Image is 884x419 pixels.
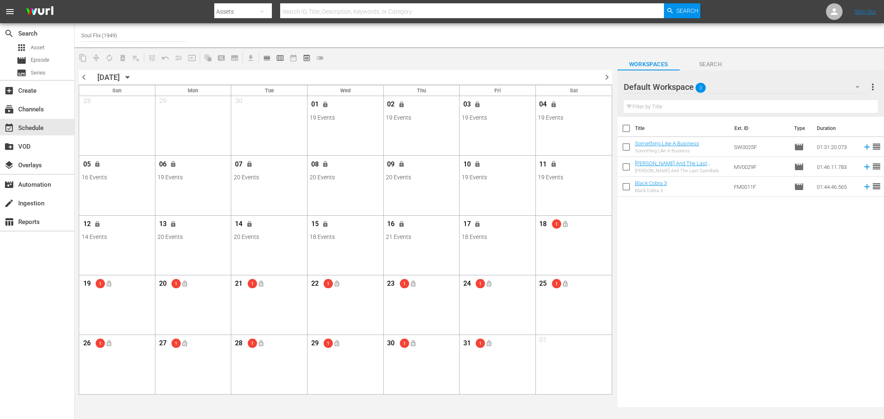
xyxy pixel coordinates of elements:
span: 1 [96,341,105,346]
span: lock [322,221,329,227]
span: 1 [476,341,485,346]
span: Search [676,3,698,18]
span: lock [550,161,557,168]
span: lock [475,101,481,108]
span: Unlock and Edit [395,101,409,107]
div: Default Workspace [624,75,868,99]
span: lock_open [486,340,492,347]
span: lock [94,221,101,227]
span: 1 [324,341,333,346]
span: Unlock and Edit [547,101,561,107]
span: Unlock and Edit [395,221,409,226]
span: Update Metadata from Key Asset [185,51,199,65]
span: more_vert [868,82,878,92]
span: Week Calendar View [274,51,287,65]
span: lock_open [106,340,112,347]
span: Unlock and Edit [243,161,257,166]
span: Revert to Primary Episode [159,51,172,65]
span: lock_open [410,340,417,347]
span: calendar_view_day_outlined [263,54,271,62]
span: Thu [417,87,426,94]
div: 20 Events [157,234,228,240]
div: 20 Events [386,174,457,181]
span: lock_open [486,280,492,287]
span: Lock and Publish [254,340,268,346]
span: Unlock and Edit [471,161,484,166]
svg: Add to Schedule [862,162,872,171]
span: Episode [17,55,27,65]
span: lock_open [258,280,264,287]
span: Sat [570,87,578,94]
span: Refresh All Search Blocks [199,50,215,66]
span: lock [170,221,177,227]
span: 16 [386,220,396,230]
a: Sign Out [855,8,876,15]
div: 19 Events [462,114,533,121]
span: Lock and Publish [482,340,496,346]
svg: Add to Schedule [862,182,872,191]
span: reorder [872,181,882,191]
div: 19 Events [157,174,228,181]
span: lock [475,221,481,227]
span: lock_open [562,221,568,227]
span: 1 [324,281,333,286]
span: lock [246,161,253,168]
span: lock_open [106,280,112,287]
span: Lock and Publish [330,340,344,346]
span: 23 [386,279,396,290]
span: Sun [112,87,121,94]
span: Lock and Publish [254,281,268,286]
span: lock [398,161,405,168]
span: Remove Gaps & Overlaps [90,51,103,65]
span: 01 [538,336,548,346]
span: Unlock and Edit [395,161,409,166]
span: Mon [188,87,198,94]
span: Asset [31,43,44,52]
span: 15 [310,220,320,230]
span: Episode [794,142,804,152]
span: Series [31,69,46,77]
div: 19 Events [538,114,609,121]
span: 11 [538,160,548,171]
span: 30 [386,339,396,349]
span: Episode [794,182,804,192]
div: [PERSON_NAME] And The Last Cannibals [635,168,727,173]
span: lock [322,161,329,168]
span: Unlock and Edit [91,161,104,166]
span: lock [550,101,557,108]
span: Episode [794,162,804,172]
span: Lock and Publish [102,281,116,286]
span: lock_open [562,280,568,287]
th: Duration [812,117,862,140]
span: lock_open [182,280,188,287]
span: Automation [4,180,14,190]
span: 26 [82,339,92,349]
span: Lock and Publish [558,281,572,286]
span: reorder [872,161,882,171]
button: more_vert [868,77,878,97]
span: Series [17,68,27,78]
td: 01:46:11.783 [814,157,859,177]
span: Fri [494,87,501,94]
span: 29 [310,339,320,349]
span: 12 [82,220,92,230]
span: lock [322,101,329,108]
span: Unlock and Edit [167,161,180,166]
span: Lock and Publish [102,340,116,346]
div: 19 Events [310,114,380,121]
span: 03 [462,100,472,111]
div: 20 Events [310,174,380,181]
span: 08 [310,160,320,171]
span: 1 [476,281,485,286]
span: 04 [538,100,548,111]
div: 19 Events [386,114,457,121]
span: Lock and Publish [558,221,572,226]
span: 1 [400,281,409,286]
span: Unlock and Edit [471,221,484,226]
span: lock [475,161,481,168]
div: 14 Events [82,234,153,240]
div: 20 Events [234,174,305,181]
span: 19 [82,279,92,290]
span: 28 [234,339,244,349]
span: 22 [310,279,320,290]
